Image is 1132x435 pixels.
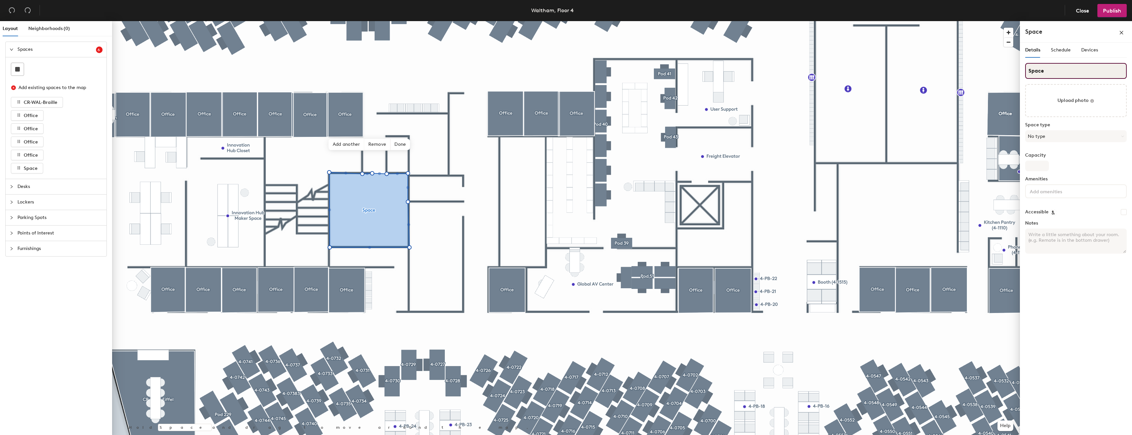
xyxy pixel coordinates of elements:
label: Space type [1025,122,1127,128]
span: Office [24,113,38,118]
span: expanded [10,47,14,51]
span: collapsed [10,200,14,204]
button: Publish [1097,4,1127,17]
span: Schedule [1051,47,1071,53]
span: Close [1076,8,1089,14]
button: Undo (⌘ + Z) [5,4,18,17]
span: Add another [329,139,364,150]
div: Waltham, Floor 4 [531,6,574,15]
button: Redo (⌘ + ⇧ + Z) [21,4,34,17]
span: Parking Spots [17,210,103,225]
span: Details [1025,47,1040,53]
button: Office [11,137,44,147]
span: Space [24,166,38,171]
span: Layout [3,26,18,31]
span: collapsed [10,216,14,220]
button: CR-WAL-Braille [11,97,63,108]
sup: 6 [96,47,103,53]
label: Capacity [1025,153,1127,158]
span: CR-WAL-Braille [24,100,57,105]
span: collapsed [10,185,14,189]
span: Devices [1081,47,1098,53]
span: 6 [98,47,101,52]
label: Amenities [1025,176,1127,182]
input: Add amenities [1028,187,1088,195]
span: close-circle [11,85,16,90]
h4: Space [1025,27,1042,36]
span: Publish [1103,8,1121,14]
div: Add existing spaces to the map [18,84,97,91]
label: Notes [1025,221,1127,226]
span: Points of Interest [17,226,103,241]
span: Office [24,139,38,145]
span: Neighborhoods (0) [28,26,70,31]
span: Spaces [17,42,96,57]
span: Desks [17,179,103,194]
span: Office [24,126,38,132]
button: No type [1025,130,1127,142]
button: Office [11,123,44,134]
span: collapsed [10,231,14,235]
button: Office [11,150,44,160]
span: undo [9,7,15,14]
span: Office [24,152,38,158]
button: Office [11,110,44,121]
span: Lockers [17,195,103,210]
span: Furnishings [17,241,103,256]
label: Accessible [1025,209,1049,215]
span: Remove [364,139,391,150]
button: Space [11,163,43,173]
button: Close [1070,4,1095,17]
span: collapsed [10,247,14,251]
button: Help [997,420,1013,431]
span: close [1119,30,1124,35]
button: Upload photo [1025,84,1127,117]
span: Done [390,139,410,150]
